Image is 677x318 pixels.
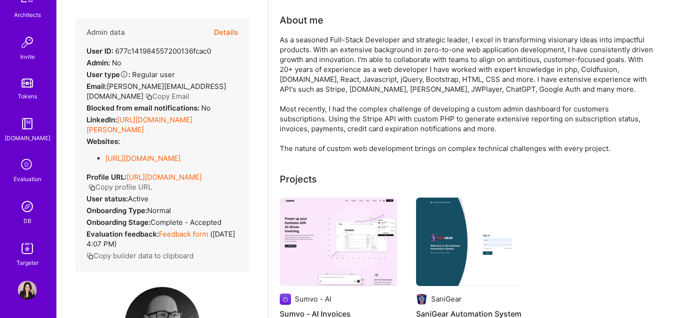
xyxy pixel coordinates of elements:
[280,35,656,153] div: As a seasoned Full-Stack Developer and strategic leader, I excel in transforming visionary ideas ...
[18,156,36,174] i: icon SelectionTeam
[20,52,35,62] div: Invite
[280,198,397,286] img: Sumvo - AI Invoices
[87,28,125,37] h4: Admin data
[5,133,50,143] div: [DOMAIN_NAME]
[147,206,171,215] span: normal
[18,281,37,300] img: User Avatar
[87,253,94,260] i: icon Copy
[126,173,202,182] a: [URL][DOMAIN_NAME]
[87,229,238,249] div: ( [DATE] 4:07 PM )
[87,218,150,227] strong: Onboarding Stage:
[87,58,121,68] div: No
[416,294,427,305] img: Company logo
[280,294,291,305] img: Company logo
[88,182,152,192] button: Copy profile URL
[87,230,159,238] strong: Evaluation feedback:
[214,19,238,46] button: Details
[87,70,130,79] strong: User type :
[18,114,37,133] img: guide book
[416,198,534,286] img: SaniGear Automation System
[87,251,194,261] button: Copy builder data to clipboard
[16,258,39,268] div: Targeter
[88,184,95,191] i: icon Copy
[18,33,37,52] img: Invite
[87,47,113,56] strong: User ID:
[87,82,107,91] strong: Email:
[295,294,331,304] div: Sumvo - AI
[87,58,110,67] strong: Admin:
[145,91,189,101] button: Copy Email
[14,10,41,20] div: Architects
[87,173,126,182] strong: Profile URL:
[16,281,39,300] a: User Avatar
[145,93,152,100] i: icon Copy
[280,13,323,27] div: About me
[280,172,317,186] div: Projects
[87,194,128,203] strong: User status:
[87,137,120,146] strong: Websites:
[159,230,208,238] a: Feedback form
[87,70,175,79] div: Regular user
[87,115,117,124] strong: LinkedIn:
[87,103,201,112] strong: Blocked from email notifications:
[120,70,128,79] i: Help
[87,103,211,113] div: No
[18,239,37,258] img: Skill Targeter
[87,206,147,215] strong: Onboarding Type:
[18,197,37,216] img: Admin Search
[87,115,192,134] a: [URL][DOMAIN_NAME][PERSON_NAME]
[431,294,462,304] div: SaniGear
[87,82,226,101] span: [PERSON_NAME][EMAIL_ADDRESS][DOMAIN_NAME]
[24,216,31,226] div: DB
[87,46,211,56] div: 677c141984557200136fcac0
[22,79,33,87] img: tokens
[18,91,37,101] div: Tokens
[128,194,149,203] span: Active
[14,174,41,184] div: Evaluation
[105,154,181,163] a: [URL][DOMAIN_NAME]
[150,218,221,227] span: Complete - Accepted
